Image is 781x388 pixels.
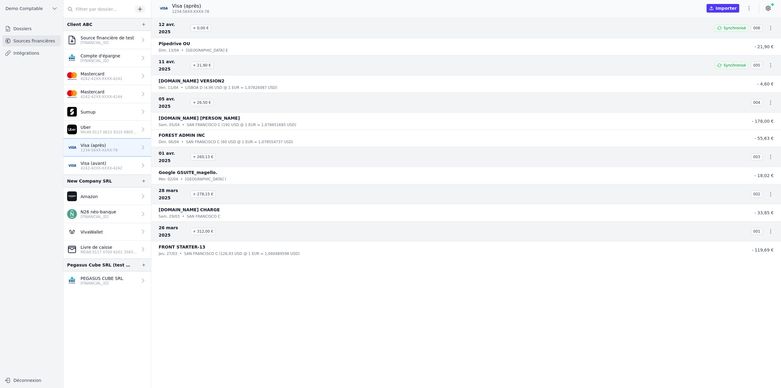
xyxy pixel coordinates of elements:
button: Importer [707,4,739,13]
img: n26.png [67,209,77,219]
img: de0e97ed977ad313.png [67,125,77,134]
a: VivaWallet [63,223,151,241]
span: 004 [751,99,763,106]
p: dim. 13/04 [159,47,179,53]
span: Synchronisé [724,63,746,68]
img: CleanShot-202025-05-26-20at-2016.10.27-402x.png [67,245,77,254]
img: Amazon.png [67,191,77,201]
p: [FINANCIAL_ID] [81,58,120,63]
p: SAN FRANCISCO C (192 USD @ 1 EUR = 1,078651685 USD) [187,122,296,128]
a: N26 néo-banque [FINANCIAL_ID] [63,205,151,223]
p: Mastercard [81,71,122,77]
p: 1234-56XX-XXXX-78 [81,148,118,153]
p: PEGASUS CUBE SRL [81,275,123,281]
span: + 26,50 € [190,99,214,106]
img: document-arrow-down.png [67,35,77,45]
a: Dossiers [2,23,61,34]
p: [DOMAIN_NAME] VERSION2 [159,77,225,85]
span: Demo Comptable [5,5,43,12]
span: 006 [751,24,763,32]
p: 4242-42XX-XXXX-4244 [81,94,122,99]
span: 1234-56XX-XXXX-78 [172,9,209,14]
span: 003 [751,153,763,161]
a: Visa (avant) 4242-42XX-XXXX-4242 [63,157,151,175]
p: Source financière de test [81,35,134,41]
p: [GEOGRAPHIC_DATA] E [186,47,228,53]
p: [DOMAIN_NAME] [PERSON_NAME] [159,114,240,122]
p: dim. 06/04 [159,139,179,145]
span: 11 avr. 2025 [159,58,188,73]
span: 05 avr. 2025 [159,95,188,110]
p: 4242-42XX-XXXX-4242 [81,166,122,171]
span: - 119,69 € [752,248,774,252]
a: Visa (après) 1234-56XX-XXXX-78 [63,139,151,157]
p: LISBOA D (4,96 USD @ 1 EUR = 1,07826087 USD) [185,85,277,91]
p: 4242-42XX-XXXX-4242 [81,76,122,81]
p: Mastercard [81,89,122,95]
p: jeu. 27/03 [159,251,177,257]
img: KBC_BRUSSELS_KREDBEBB.png [67,276,77,285]
div: Client ABC [67,21,92,28]
p: N26 néo-banque [81,209,116,215]
a: Mastercard 4242-42XX-XXXX-4244 [63,85,151,103]
a: Source financière de test [FINANCIAL_ID] [63,31,151,49]
p: Visa (avant) [81,160,122,166]
p: [FINANCIAL_ID] [81,214,116,219]
div: Pegasus Cube SRL (test revoked account) [67,261,131,269]
p: sam. 29/03 [159,213,180,219]
img: KBC_BRUSSELS_KREDBEBB.png [67,53,77,63]
span: - 178,00 € [752,119,774,124]
p: Compte d'épargne [81,53,120,59]
p: sam. 05/04 [159,122,180,128]
span: - 4,60 € [757,82,774,86]
div: New Company SRL [67,177,112,185]
span: 28 mars 2025 [159,187,188,201]
p: Livre de caisse [81,244,138,250]
div: • [181,139,183,145]
span: 002 [751,190,763,198]
p: FOREST ADMIN INC [159,132,205,139]
button: Déconnexion [2,375,61,385]
span: - 33,85 € [754,210,774,215]
p: MG49 0117 0615 9315 6805 8790 889 [81,130,138,135]
a: Sumup [63,103,151,121]
div: • [182,122,184,128]
span: 001 [751,228,763,235]
p: Google GSUITE_magello. [159,169,217,176]
span: - 18,02 € [754,173,774,178]
button: Demo Comptable [2,4,61,13]
p: [DOMAIN_NAME] CHARGE [159,206,220,213]
a: Uber MG49 0117 0615 9315 6805 8790 889 [63,121,151,139]
img: visa.png [67,143,77,152]
div: • [182,213,184,219]
span: 01 avr. 2025 [159,150,188,164]
input: Filtrer par dossier... [63,4,133,15]
a: Amazon [63,187,151,205]
p: Sumup [81,109,95,115]
a: PEGASUS CUBE SRL [FINANCIAL_ID] [63,271,151,290]
img: imageedit_2_6530439554.png [67,71,77,81]
p: Visa (après) [172,2,209,10]
p: [GEOGRAPHIC_DATA] I [185,176,226,182]
p: Amazon [81,194,98,200]
span: 005 [751,62,763,69]
span: - 21,90 € [754,44,774,49]
a: Intégrations [2,48,61,59]
img: visa.png [67,161,77,170]
div: • [180,251,182,257]
span: - 55,63 € [754,136,774,141]
p: ven. 11/04 [159,85,178,91]
div: • [181,47,183,53]
p: VivaWallet [81,229,103,235]
span: Synchronisé [724,26,746,31]
img: imageedit_2_6530439554.png [67,89,77,99]
p: FRONT STARTER-13 [159,243,205,251]
p: [FINANCIAL_ID] [81,40,134,45]
p: mer. 02/04 [159,176,178,182]
span: 26 mars 2025 [159,224,188,239]
span: 12 avr. 2025 [159,21,188,35]
a: Livre de caisse MG60 0117 0700 6201 3583 9407 469 [63,241,151,259]
span: + 312,00 € [190,228,216,235]
span: + 260,13 € [190,153,216,161]
span: + 21,90 € [190,62,214,69]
